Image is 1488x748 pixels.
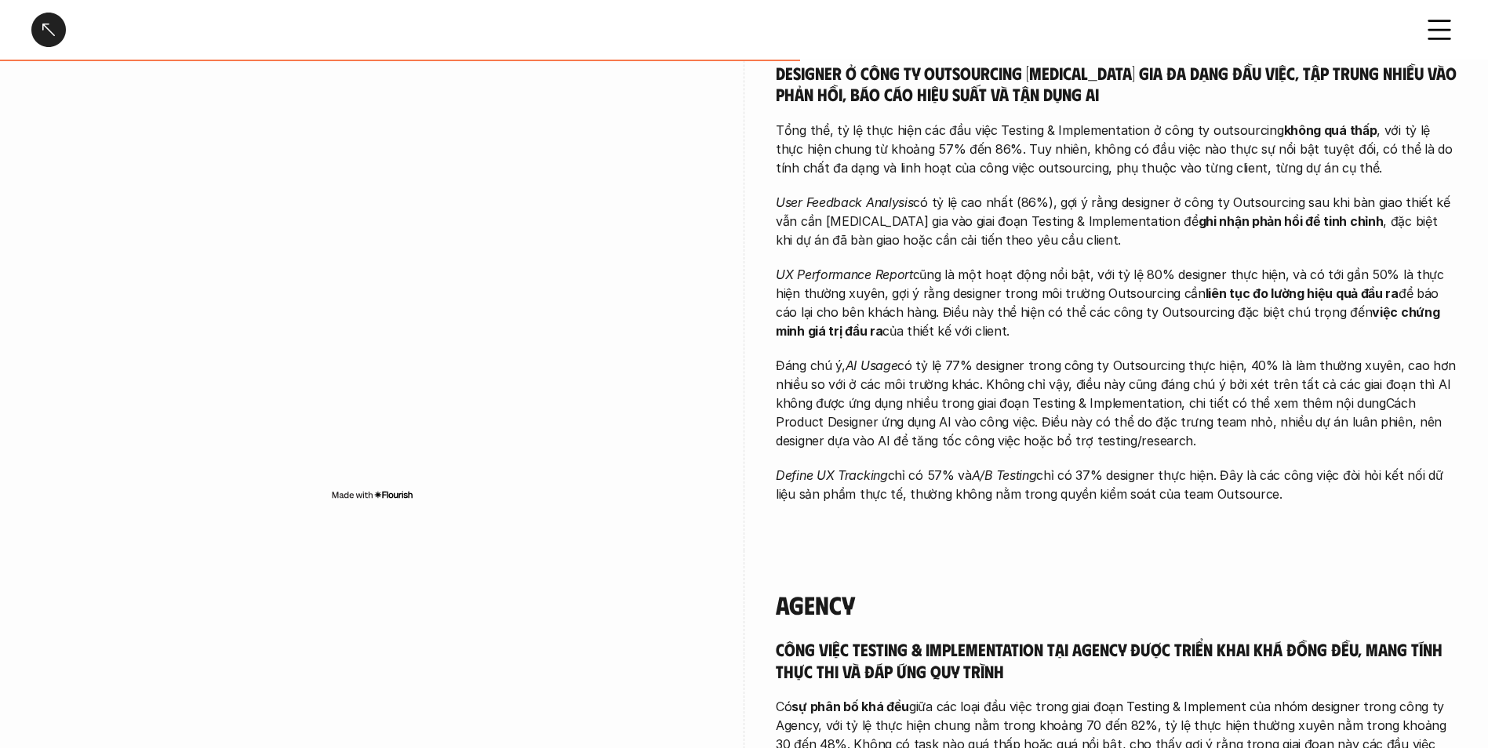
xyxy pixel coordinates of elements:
h5: Công việc Testing & Implementation tại Agency được triển khai khá đồng đều, mang tính thực thi và... [776,638,1457,681]
h4: Agency [776,590,1457,619]
p: Tổng thể, tỷ lệ thực hiện các đầu việc Testing & Implementation ở công ty outsourcing , với tỷ lệ... [776,121,1457,177]
strong: sự phân bố khá đều [791,699,909,714]
p: Đáng chú ý, có tỷ lệ 77% designer trong công ty Outsourcing thực hiện, 40% là làm thường xuyên, c... [776,356,1457,450]
strong: việc chứng minh giá trị đầu ra [776,304,1443,339]
iframe: Interactive or visual content [31,15,712,485]
img: Made with Flourish [331,488,413,501]
em: Define UX Tracking [776,467,888,483]
em: UX Performance Report [776,267,913,282]
em: A/B Testing [972,467,1037,483]
strong: không quá thấp [1284,122,1377,138]
strong: ghi nhận phản hồi để tinh chỉnh [1199,213,1384,229]
p: chỉ có 57% và chỉ có 37% designer thực hiện. Đây là các công việc đòi hỏi kết nối dữ liệu sản phẩ... [776,466,1457,503]
a: Cách Product Designer ứng dụng AI vào công việc [776,395,1419,430]
strong: liên tục đo lường hiệu quả đầu ra [1206,285,1399,301]
h5: Designer ở công ty Outsourcing [MEDICAL_DATA] gia đa dạng đầu việc, tập trung nhiều vào phản hồi,... [776,62,1457,105]
p: có tỷ lệ cao nhất (86%), gợi ý rằng designer ở công ty Outsourcing sau khi bàn giao thiết kế vẫn ... [776,193,1457,249]
em: User Feedback Analysis [776,194,913,210]
em: AI Usage [846,358,898,373]
p: cũng là một hoạt động nổi bật, với tỷ lệ 80% designer thực hiện, và có tới gần 50% là thực hiện t... [776,265,1457,340]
